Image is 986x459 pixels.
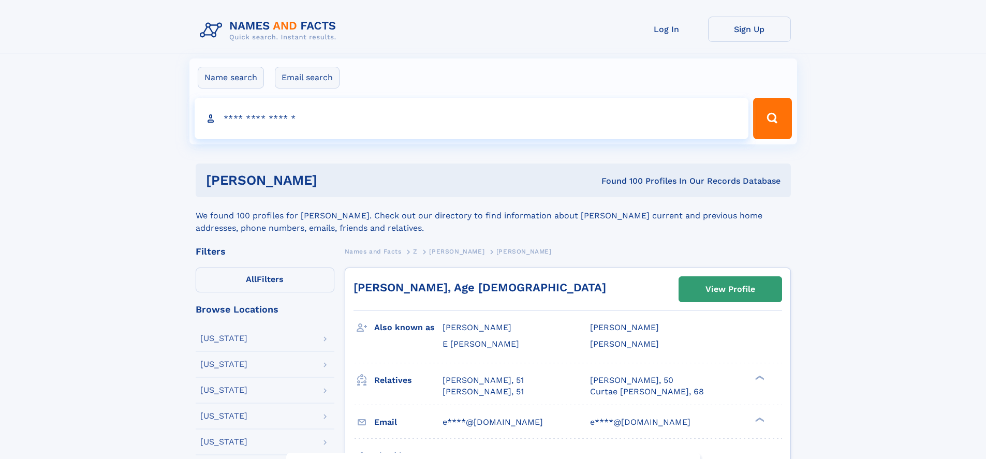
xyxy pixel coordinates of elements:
[195,98,749,139] input: search input
[753,416,765,423] div: ❯
[429,245,484,258] a: [PERSON_NAME]
[196,247,334,256] div: Filters
[459,175,781,187] div: Found 100 Profiles In Our Records Database
[196,197,791,234] div: We found 100 profiles for [PERSON_NAME]. Check out our directory to find information about [PERSO...
[443,386,524,397] a: [PERSON_NAME], 51
[413,248,418,255] span: Z
[708,17,791,42] a: Sign Up
[443,322,511,332] span: [PERSON_NAME]
[443,375,524,386] a: [PERSON_NAME], 51
[753,374,765,381] div: ❯
[374,372,443,389] h3: Relatives
[196,17,345,45] img: Logo Names and Facts
[705,277,755,301] div: View Profile
[206,174,460,187] h1: [PERSON_NAME]
[200,360,247,368] div: [US_STATE]
[413,245,418,258] a: Z
[354,281,606,294] a: [PERSON_NAME], Age [DEMOGRAPHIC_DATA]
[443,339,519,349] span: E [PERSON_NAME]
[679,277,782,302] a: View Profile
[429,248,484,255] span: [PERSON_NAME]
[590,339,659,349] span: [PERSON_NAME]
[198,67,264,88] label: Name search
[625,17,708,42] a: Log In
[753,98,791,139] button: Search Button
[200,386,247,394] div: [US_STATE]
[345,245,402,258] a: Names and Facts
[275,67,340,88] label: Email search
[200,334,247,343] div: [US_STATE]
[200,412,247,420] div: [US_STATE]
[200,438,247,446] div: [US_STATE]
[196,305,334,314] div: Browse Locations
[196,268,334,292] label: Filters
[246,274,257,284] span: All
[374,413,443,431] h3: Email
[590,322,659,332] span: [PERSON_NAME]
[590,375,673,386] a: [PERSON_NAME], 50
[496,248,552,255] span: [PERSON_NAME]
[374,319,443,336] h3: Also known as
[590,386,704,397] a: Curtae [PERSON_NAME], 68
